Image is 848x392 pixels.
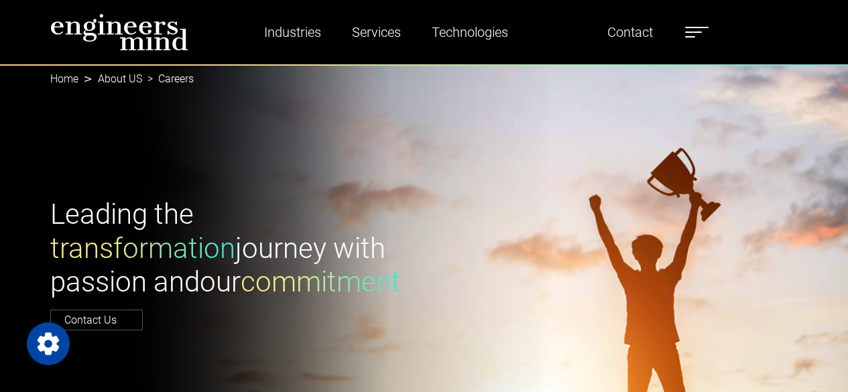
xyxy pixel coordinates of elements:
[50,232,235,265] span: transformation
[50,64,798,94] nav: breadcrumb
[50,310,143,330] a: Contact Us
[347,17,406,48] a: Services
[241,265,401,298] span: commitment
[50,198,416,299] h1: Leading the journey with passion and our
[426,17,513,48] a: Technologies
[98,72,142,85] a: About US
[142,71,194,87] li: Careers
[602,17,658,48] a: Contact
[259,17,326,48] a: Industries
[50,13,188,51] img: logo
[50,72,78,85] a: Home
